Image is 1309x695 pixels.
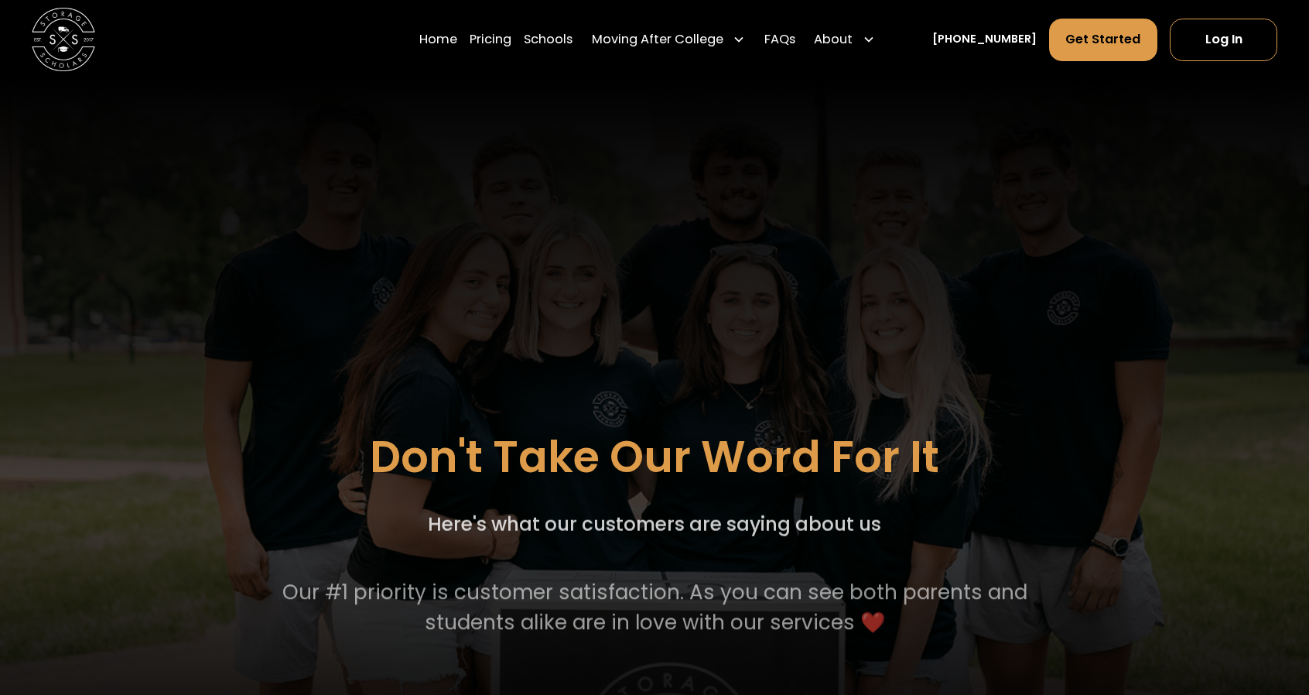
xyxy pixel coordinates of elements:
h1: Don't Take Our Word For It [370,433,939,481]
a: Get Started [1049,19,1157,61]
a: [PHONE_NUMBER] [932,31,1037,47]
a: Schools [524,17,572,61]
div: Moving After College [586,17,752,61]
div: About [808,17,881,61]
a: FAQs [764,17,795,61]
a: Home [419,17,457,61]
p: Our #1 priority is customer satisfaction. As you can see both parents and students alike are in l... [275,577,1034,638]
a: Log In [1170,19,1277,61]
p: Here's what our customers are saying about us [428,511,881,539]
div: Moving After College [592,30,723,50]
a: Pricing [470,17,511,61]
img: Storage Scholars main logo [32,8,95,71]
div: About [814,30,853,50]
